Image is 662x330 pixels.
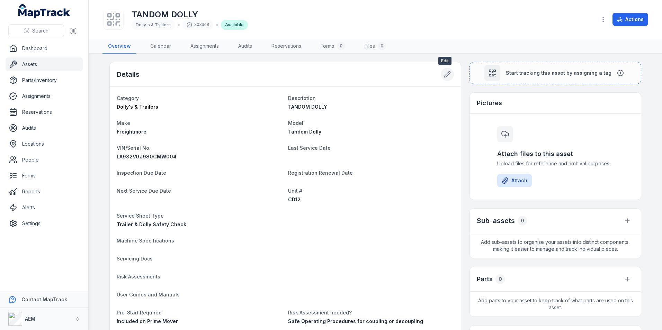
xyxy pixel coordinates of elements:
span: Inspection Due Date [117,170,166,176]
span: Servicing Docs [117,256,153,262]
span: Category [117,95,139,101]
a: Audits [233,39,258,54]
h2: Details [117,70,140,79]
span: Pre-Start Required [117,310,162,315]
span: Tandom Dolly [288,129,321,135]
a: Reservations [6,105,83,119]
a: Assets [6,57,83,71]
a: Dashboard [6,42,83,55]
div: Available [221,20,248,30]
span: Risk Assessments [117,274,160,279]
div: 0 [378,42,386,50]
button: Actions [612,13,648,26]
strong: Contact MapTrack [21,296,67,302]
a: Reservations [266,39,307,54]
span: Trailer & Dolly Safety Check [117,221,186,227]
div: 0 [337,42,345,50]
span: Last Service Date [288,145,331,151]
span: Safe Operating Procedures for coupling or decoupling [288,318,423,324]
span: Next Service Due Date [117,188,171,194]
span: LA982VGJ9S0CMW004 [117,154,177,159]
span: Search [32,27,48,34]
span: Dolly's & Trailers [136,22,171,27]
span: Unit # [288,188,302,194]
a: Overview [102,39,136,54]
h2: Sub-assets [477,216,515,226]
a: Assignments [6,89,83,103]
span: Edit [438,57,451,65]
h3: Parts [477,274,493,284]
span: Add parts to your asset to keep track of what parts are used on this asset. [470,292,641,317]
h3: Attach files to this asset [497,149,614,159]
span: VIN/Serial No. [117,145,151,151]
span: Included on Prime Mover [117,318,178,324]
span: Upload files for reference and archival purposes. [497,160,614,167]
span: Freightmore [117,129,146,135]
a: MapTrack [18,4,70,18]
a: People [6,153,83,167]
a: Forms [6,169,83,183]
a: Reports [6,185,83,199]
span: User Guides and Manuals [117,292,180,297]
span: CD12 [288,196,301,202]
div: 0 [518,216,527,226]
a: Calendar [145,39,177,54]
span: Machine Specifications [117,238,174,244]
a: Assignments [185,39,224,54]
span: Dolly's & Trailers [117,104,158,110]
a: Alerts [6,201,83,214]
a: Forms0 [315,39,351,54]
a: Audits [6,121,83,135]
span: Start tracking this asset by assigning a tag [506,70,611,76]
a: Files0 [359,39,392,54]
a: Parts/Inventory [6,73,83,87]
a: Settings [6,217,83,230]
a: Locations [6,137,83,151]
button: Search [8,24,64,37]
span: Description [288,95,316,101]
span: Service Sheet Type [117,213,164,219]
span: Risk Assessment needed? [288,310,352,315]
span: Registration Renewal Date [288,170,353,176]
h3: Pictures [477,98,502,108]
button: Start tracking this asset by assigning a tag [469,62,641,84]
strong: AEM [25,316,35,322]
span: Model [288,120,303,126]
span: Make [117,120,130,126]
span: Add sub-assets to organise your assets into distinct components, making it easier to manage and t... [470,233,641,258]
div: 303dc8 [182,20,213,30]
h1: TANDOM DOLLY [132,9,248,20]
div: 0 [495,274,505,284]
button: Attach [497,174,532,187]
span: TANDOM DOLLY [288,104,327,110]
